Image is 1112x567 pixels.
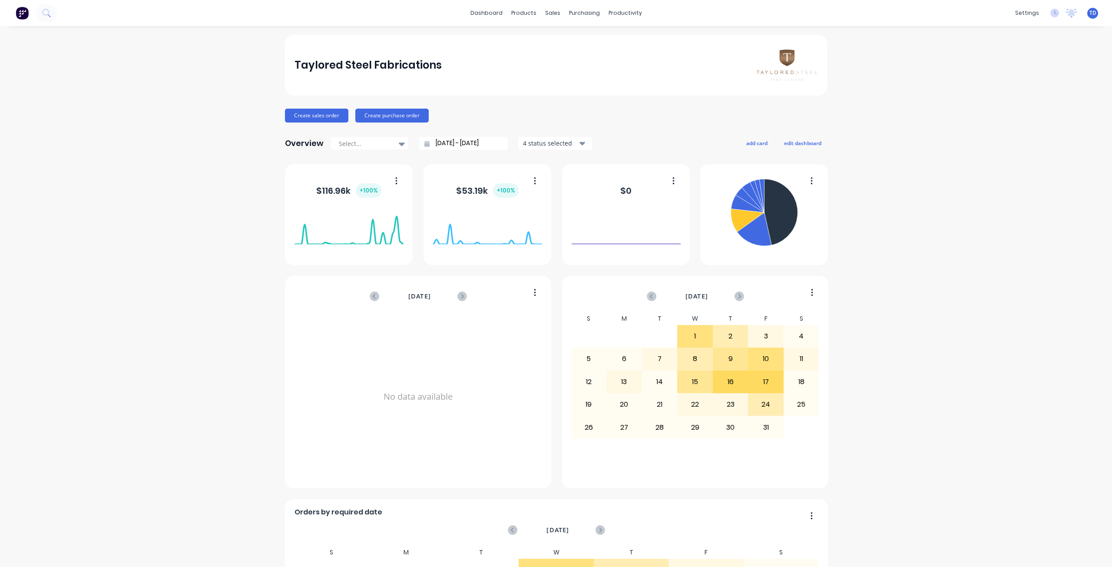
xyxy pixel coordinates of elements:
[784,371,819,393] div: 18
[519,546,594,559] div: W
[316,183,381,198] div: $ 116.96k
[295,507,382,517] span: Orders by required date
[642,394,677,415] div: 21
[295,312,542,481] div: No data available
[523,139,578,148] div: 4 status selected
[713,394,748,415] div: 23
[744,546,819,559] div: S
[541,7,565,20] div: sales
[748,348,783,370] div: 10
[572,394,606,415] div: 19
[642,371,677,393] div: 14
[507,7,541,20] div: products
[748,325,783,347] div: 3
[784,312,819,325] div: S
[748,371,783,393] div: 17
[642,416,677,438] div: 28
[594,546,669,559] div: T
[678,416,712,438] div: 29
[713,371,748,393] div: 16
[16,7,29,20] img: Factory
[571,312,607,325] div: S
[713,325,748,347] div: 2
[748,312,784,325] div: F
[678,348,712,370] div: 8
[285,135,324,152] div: Overview
[757,50,817,80] img: Taylored Steel Fabrications
[607,348,642,370] div: 6
[572,371,606,393] div: 12
[295,56,442,74] div: Taylored Steel Fabrications
[784,348,819,370] div: 11
[369,546,444,559] div: M
[444,546,519,559] div: T
[607,371,642,393] div: 13
[606,312,642,325] div: M
[642,348,677,370] div: 7
[677,312,713,325] div: W
[778,137,827,149] button: edit dashboard
[1011,7,1043,20] div: settings
[607,394,642,415] div: 20
[784,325,819,347] div: 4
[493,183,519,198] div: + 100 %
[713,348,748,370] div: 9
[748,394,783,415] div: 24
[565,7,604,20] div: purchasing
[572,416,606,438] div: 26
[642,312,678,325] div: T
[784,394,819,415] div: 25
[713,312,748,325] div: T
[466,7,507,20] a: dashboard
[748,416,783,438] div: 31
[713,416,748,438] div: 30
[604,7,646,20] div: productivity
[741,137,773,149] button: add card
[518,137,592,150] button: 4 status selected
[408,292,431,301] span: [DATE]
[572,348,606,370] div: 5
[356,183,381,198] div: + 100 %
[669,546,744,559] div: F
[678,371,712,393] div: 15
[678,325,712,347] div: 1
[1089,9,1096,17] span: TD
[607,416,642,438] div: 27
[685,292,708,301] span: [DATE]
[546,525,569,535] span: [DATE]
[678,394,712,415] div: 22
[620,184,632,197] div: $ 0
[355,109,429,123] button: Create purchase order
[285,109,348,123] button: Create sales order
[294,546,369,559] div: S
[456,183,519,198] div: $ 53.19k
